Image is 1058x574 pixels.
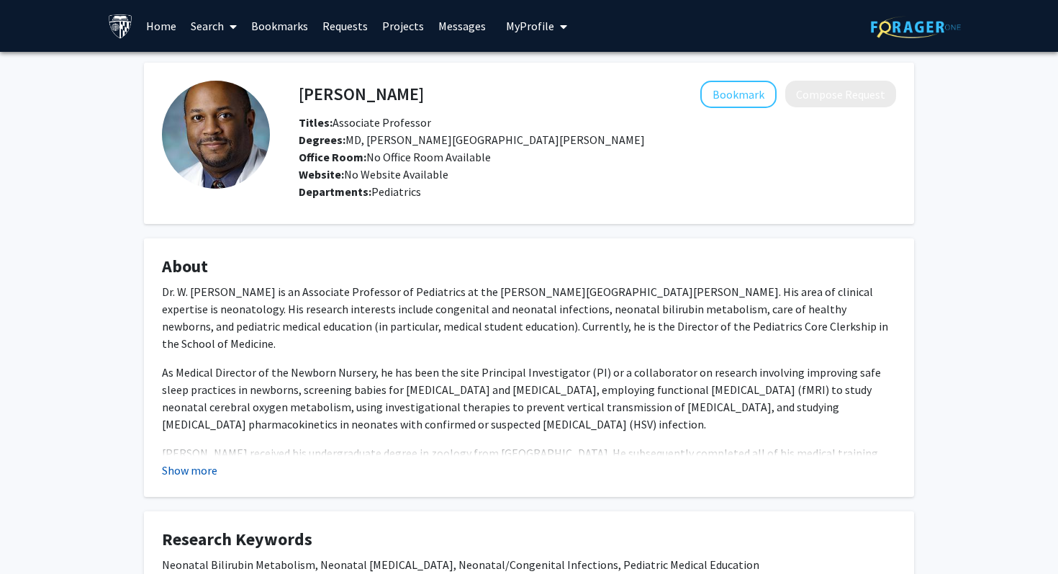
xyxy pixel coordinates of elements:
[108,14,133,39] img: Johns Hopkins University Logo
[299,184,371,199] b: Departments:
[162,444,896,479] p: [PERSON_NAME] received his undergraduate degree in zoology from [GEOGRAPHIC_DATA]. He subsequentl...
[315,1,375,51] a: Requests
[299,167,344,181] b: Website:
[299,150,491,164] span: No Office Room Available
[431,1,493,51] a: Messages
[139,1,184,51] a: Home
[506,19,554,33] span: My Profile
[299,115,431,130] span: Associate Professor
[162,81,270,189] img: Profile Picture
[244,1,315,51] a: Bookmarks
[299,167,448,181] span: No Website Available
[299,115,333,130] b: Titles:
[871,16,961,38] img: ForagerOne Logo
[162,364,896,433] p: As Medical Director of the Newborn Nursery, he has been the site Principal Investigator (PI) or a...
[162,462,217,479] button: Show more
[299,133,645,147] span: MD, [PERSON_NAME][GEOGRAPHIC_DATA][PERSON_NAME]
[299,133,345,147] b: Degrees:
[375,1,431,51] a: Projects
[11,509,61,563] iframe: Chat
[162,529,896,550] h4: Research Keywords
[299,81,424,107] h4: [PERSON_NAME]
[162,556,896,573] p: Neonatal Bilirubin Metabolism, Neonatal [MEDICAL_DATA], Neonatal/Congenital Infections, Pediatric...
[162,283,896,352] p: Dr. W. [PERSON_NAME] is an Associate Professor of Pediatrics at the [PERSON_NAME][GEOGRAPHIC_DATA...
[184,1,244,51] a: Search
[299,150,366,164] b: Office Room:
[162,256,896,277] h4: About
[700,81,777,108] button: Add Christopher Golden to Bookmarks
[371,184,421,199] span: Pediatrics
[785,81,896,107] button: Compose Request to Christopher Golden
